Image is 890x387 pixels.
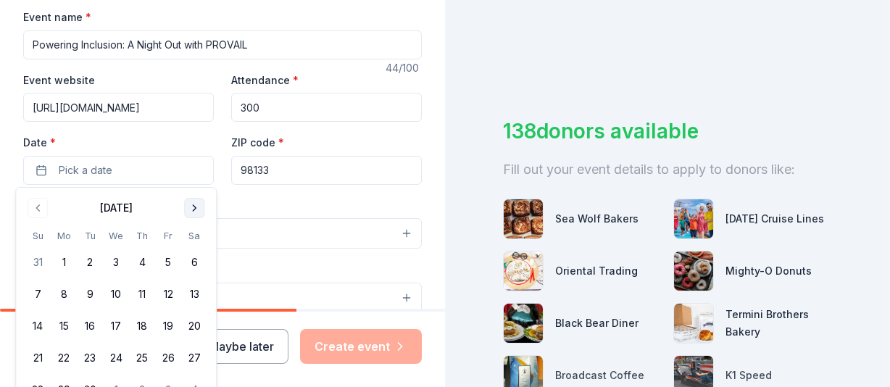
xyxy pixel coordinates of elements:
[77,313,103,339] button: 16
[725,262,812,280] div: Mighty-O Donuts
[674,304,713,343] img: photo for Termini Brothers Bakery
[25,313,51,339] button: 14
[25,281,51,307] button: 7
[51,281,77,307] button: 8
[155,281,181,307] button: 12
[23,218,422,249] button: Select
[77,345,103,371] button: 23
[155,249,181,275] button: 5
[503,116,832,146] div: 138 donors available
[504,199,543,238] img: photo for Sea Wolf Bakers
[674,251,713,291] img: photo for Mighty-O Donuts
[129,249,155,275] button: 4
[23,73,95,88] label: Event website
[129,281,155,307] button: 11
[184,198,204,218] button: Go to next month
[129,313,155,339] button: 18
[51,345,77,371] button: 22
[231,136,284,150] label: ZIP code
[23,283,422,313] button: Select
[155,228,181,244] th: Friday
[25,345,51,371] button: 21
[51,228,77,244] th: Monday
[28,198,48,218] button: Go to previous month
[129,345,155,371] button: 25
[503,158,832,181] div: Fill out your event details to apply to donors like:
[129,228,155,244] th: Thursday
[386,59,422,77] div: 44 /100
[23,156,214,185] button: Pick a date
[181,313,207,339] button: 20
[231,93,422,122] input: 20
[194,329,288,364] button: Maybe later
[23,136,214,150] label: Date
[25,228,51,244] th: Sunday
[555,315,639,332] div: Black Bear Diner
[77,249,103,275] button: 2
[725,306,832,341] div: Termini Brothers Bakery
[100,199,133,217] div: [DATE]
[181,281,207,307] button: 13
[231,73,299,88] label: Attendance
[59,162,112,179] span: Pick a date
[504,251,543,291] img: photo for Oriental Trading
[25,249,51,275] button: 31
[103,249,129,275] button: 3
[51,313,77,339] button: 15
[181,228,207,244] th: Saturday
[23,10,91,25] label: Event name
[504,304,543,343] img: photo for Black Bear Diner
[555,210,639,228] div: Sea Wolf Bakers
[155,345,181,371] button: 26
[103,281,129,307] button: 10
[181,345,207,371] button: 27
[23,30,422,59] input: Spring Fundraiser
[725,210,824,228] div: [DATE] Cruise Lines
[181,249,207,275] button: 6
[51,249,77,275] button: 1
[103,313,129,339] button: 17
[103,345,129,371] button: 24
[103,228,129,244] th: Wednesday
[231,156,422,185] input: 12345 (U.S. only)
[155,313,181,339] button: 19
[674,199,713,238] img: photo for Carnival Cruise Lines
[77,281,103,307] button: 9
[23,93,214,122] input: https://www...
[77,228,103,244] th: Tuesday
[555,262,638,280] div: Oriental Trading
